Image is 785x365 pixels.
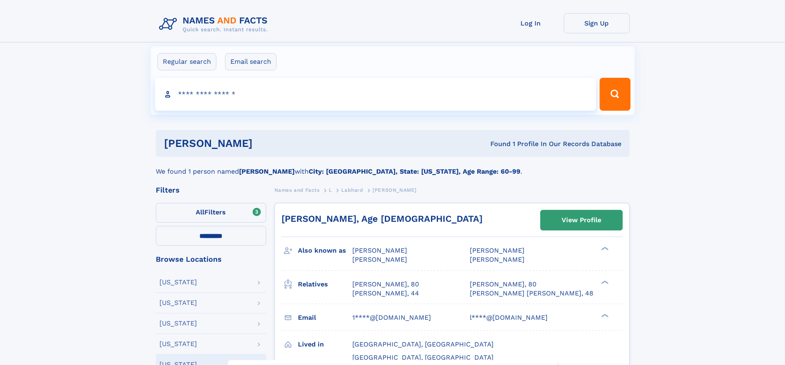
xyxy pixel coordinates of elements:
[156,157,630,177] div: We found 1 person named with .
[564,13,630,33] a: Sign Up
[352,256,407,263] span: [PERSON_NAME]
[225,53,277,70] label: Email search
[281,214,483,224] a: [PERSON_NAME], Age [DEMOGRAPHIC_DATA]
[470,246,525,254] span: [PERSON_NAME]
[159,320,197,327] div: [US_STATE]
[352,246,407,254] span: [PERSON_NAME]
[599,279,609,285] div: ❯
[371,139,621,149] div: Found 1 Profile In Our Records Database
[352,280,419,289] a: [PERSON_NAME], 80
[341,187,363,193] span: Labhard
[470,256,525,263] span: [PERSON_NAME]
[156,13,274,35] img: Logo Names and Facts
[159,341,197,347] div: [US_STATE]
[156,203,266,223] label: Filters
[156,186,266,194] div: Filters
[156,256,266,263] div: Browse Locations
[341,185,363,195] a: Labhard
[159,300,197,306] div: [US_STATE]
[352,340,494,348] span: [GEOGRAPHIC_DATA], [GEOGRAPHIC_DATA]
[298,337,352,351] h3: Lived in
[155,78,596,111] input: search input
[298,277,352,291] h3: Relatives
[298,244,352,258] h3: Also known as
[239,167,295,175] b: [PERSON_NAME]
[329,185,332,195] a: L
[274,185,320,195] a: Names and Facts
[470,280,537,289] a: [PERSON_NAME], 80
[541,210,622,230] a: View Profile
[329,187,332,193] span: L
[309,167,520,175] b: City: [GEOGRAPHIC_DATA], State: [US_STATE], Age Range: 60-99
[373,187,417,193] span: [PERSON_NAME]
[298,311,352,325] h3: Email
[352,289,419,298] a: [PERSON_NAME], 44
[562,211,601,230] div: View Profile
[599,246,609,251] div: ❯
[600,78,630,111] button: Search Button
[157,53,216,70] label: Regular search
[498,13,564,33] a: Log In
[470,289,593,298] a: [PERSON_NAME] [PERSON_NAME], 48
[164,138,372,149] h1: [PERSON_NAME]
[159,279,197,286] div: [US_STATE]
[352,353,494,361] span: [GEOGRAPHIC_DATA], [GEOGRAPHIC_DATA]
[196,208,204,216] span: All
[599,313,609,318] div: ❯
